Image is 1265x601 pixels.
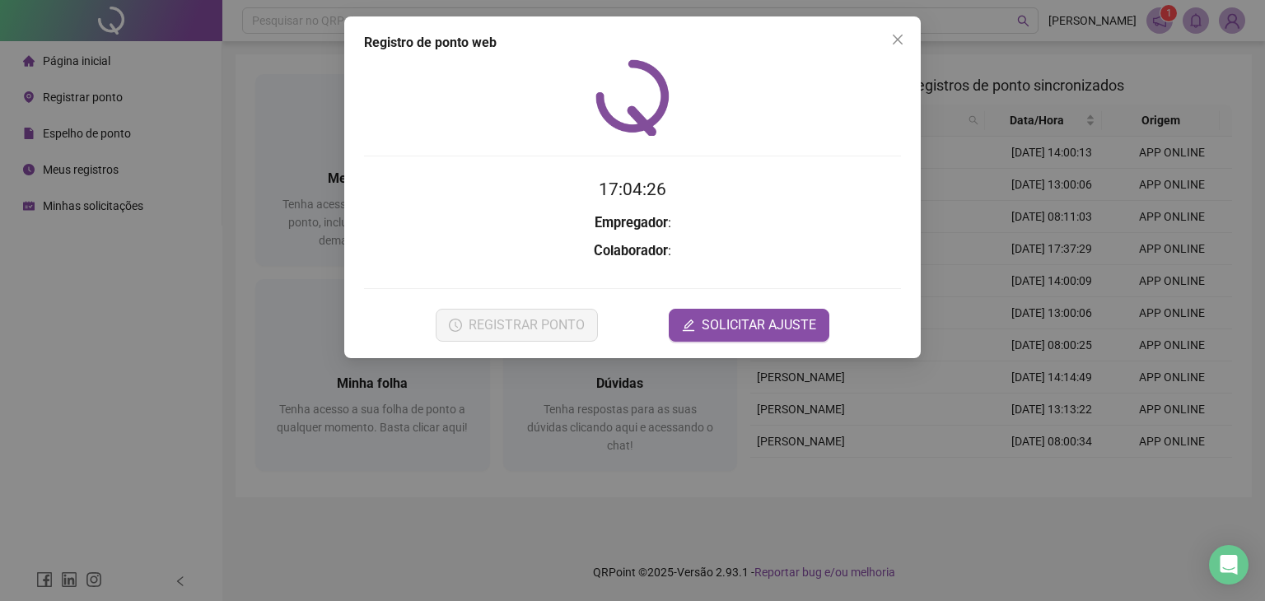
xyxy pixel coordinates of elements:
[669,309,829,342] button: editSOLICITAR AJUSTE
[885,26,911,53] button: Close
[364,212,901,234] h3: :
[436,309,598,342] button: REGISTRAR PONTO
[595,59,670,136] img: QRPoint
[364,33,901,53] div: Registro de ponto web
[702,315,816,335] span: SOLICITAR AJUSTE
[599,179,666,199] time: 17:04:26
[595,215,668,231] strong: Empregador
[1209,545,1249,585] div: Open Intercom Messenger
[594,243,668,259] strong: Colaborador
[364,240,901,262] h3: :
[682,319,695,332] span: edit
[891,33,904,46] span: close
